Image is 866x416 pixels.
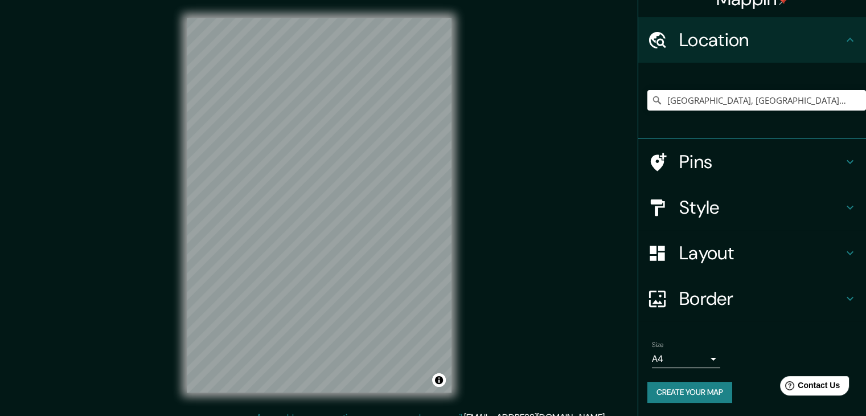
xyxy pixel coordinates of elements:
label: Size [652,340,664,350]
h4: Border [679,287,843,310]
div: Style [638,185,866,230]
input: Pick your city or area [647,90,866,111]
h4: Layout [679,242,843,264]
div: Location [638,17,866,63]
div: Border [638,276,866,321]
h4: Pins [679,150,843,173]
div: Pins [638,139,866,185]
h4: Style [679,196,843,219]
button: Create your map [647,382,732,403]
div: A4 [652,350,720,368]
iframe: Help widget launcher [765,372,853,403]
canvas: Map [187,18,452,393]
div: Layout [638,230,866,276]
button: Toggle attribution [432,373,446,387]
h4: Location [679,28,843,51]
